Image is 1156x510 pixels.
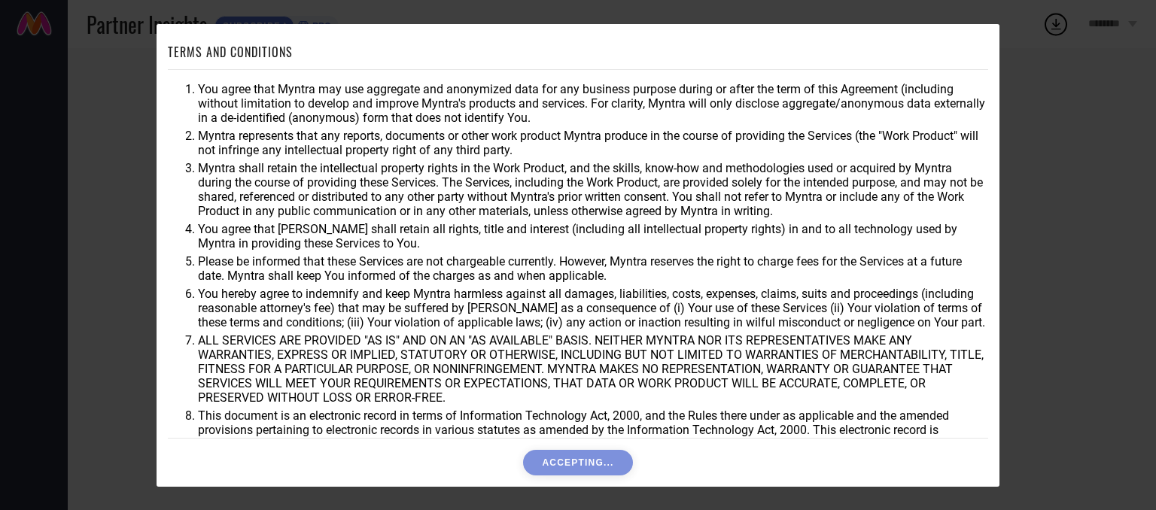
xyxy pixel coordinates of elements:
li: You hereby agree to indemnify and keep Myntra harmless against all damages, liabilities, costs, e... [198,287,988,329]
li: You agree that [PERSON_NAME] shall retain all rights, title and interest (including all intellect... [198,222,988,250]
li: This document is an electronic record in terms of Information Technology Act, 2000, and the Rules... [198,408,988,451]
li: ALL SERVICES ARE PROVIDED "AS IS" AND ON AN "AS AVAILABLE" BASIS. NEITHER MYNTRA NOR ITS REPRESEN... [198,333,988,405]
h1: TERMS AND CONDITIONS [168,43,293,61]
li: Myntra shall retain the intellectual property rights in the Work Product, and the skills, know-ho... [198,161,988,218]
li: Please be informed that these Services are not chargeable currently. However, Myntra reserves the... [198,254,988,283]
li: Myntra represents that any reports, documents or other work product Myntra produce in the course ... [198,129,988,157]
li: You agree that Myntra may use aggregate and anonymized data for any business purpose during or af... [198,82,988,125]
